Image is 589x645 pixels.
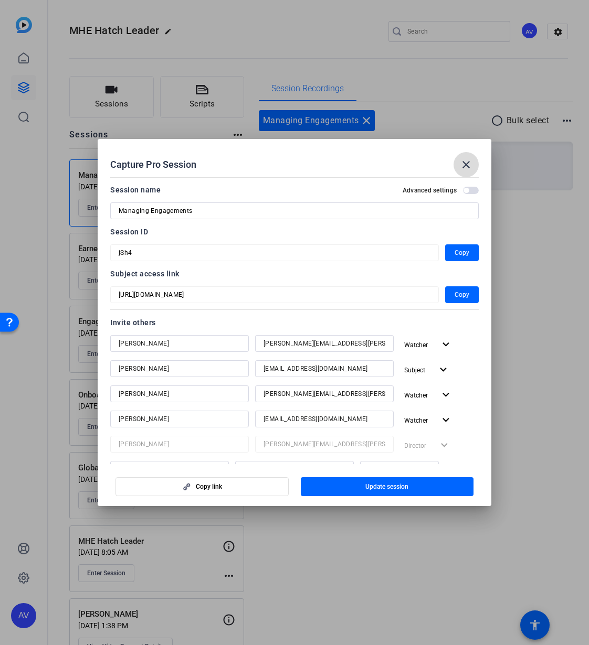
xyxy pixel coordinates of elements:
input: Session OTP [119,246,430,259]
button: Copy link [115,477,289,496]
span: Copy link [196,482,222,491]
input: Email... [264,413,385,425]
span: Watcher [404,392,428,399]
span: Watcher [404,417,428,424]
div: Subject access link [110,267,479,280]
input: Name... [119,463,220,476]
input: Email... [264,388,385,400]
input: Name... [119,438,240,450]
mat-icon: expand_more [439,338,453,351]
mat-icon: expand_more [437,363,450,377]
input: Name... [119,362,240,375]
button: Copy [445,244,479,261]
button: Copy [445,286,479,303]
input: Email... [244,463,345,476]
button: Update session [301,477,474,496]
div: Invite others [110,316,479,329]
input: Name... [119,413,240,425]
button: Watcher [400,411,457,429]
input: Enter Session Name [119,205,470,217]
h2: Advanced settings [403,186,457,195]
input: Email... [264,438,385,450]
mat-icon: expand_more [439,414,453,427]
div: Session name [110,184,161,196]
span: Update session [365,482,408,491]
span: Watcher [404,341,428,349]
div: Session ID [110,225,479,238]
button: Watcher [400,385,457,404]
input: Name... [119,388,240,400]
button: Subject [400,360,454,379]
span: Copy [455,246,469,259]
button: Watcher [400,335,457,354]
span: Subject [404,367,425,374]
div: Capture Pro Session [110,152,479,177]
input: Email... [264,337,385,350]
input: Email... [264,362,385,375]
input: Session OTP [119,288,430,301]
mat-icon: expand_more [439,389,453,402]
input: Name... [119,337,240,350]
span: Copy [455,288,469,301]
mat-icon: close [460,158,472,171]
